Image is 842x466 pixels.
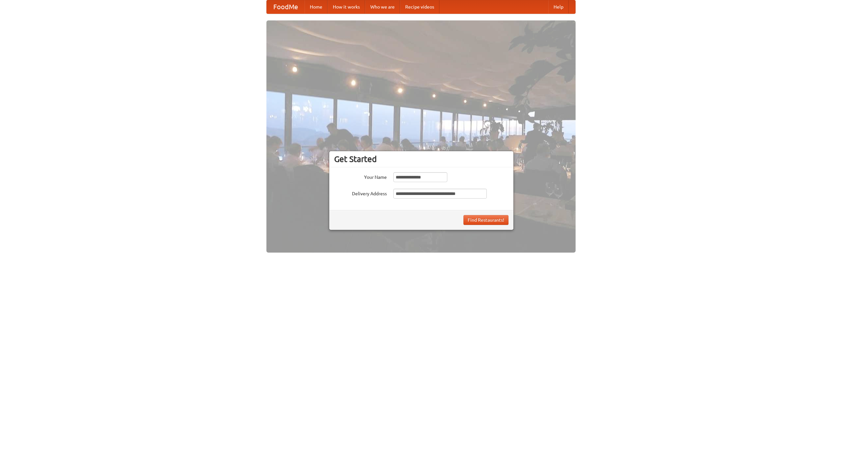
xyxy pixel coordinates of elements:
label: Delivery Address [334,189,387,197]
a: FoodMe [267,0,305,14]
a: Home [305,0,328,14]
button: Find Restaurants! [463,215,508,225]
a: Recipe videos [400,0,439,14]
a: How it works [328,0,365,14]
a: Who we are [365,0,400,14]
a: Help [548,0,569,14]
label: Your Name [334,172,387,180]
h3: Get Started [334,154,508,164]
